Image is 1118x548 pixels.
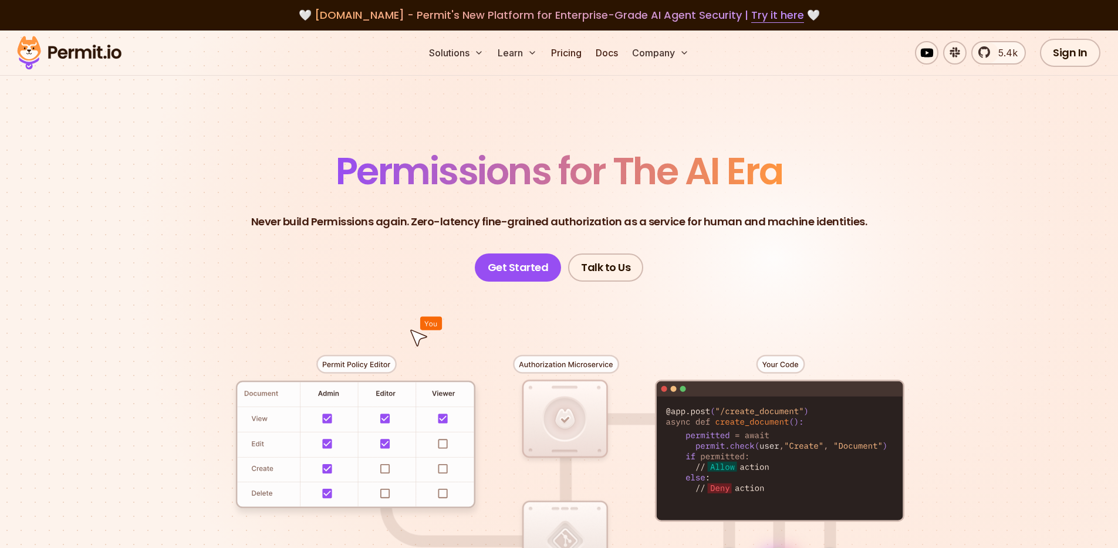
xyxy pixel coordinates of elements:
p: Never build Permissions again. Zero-latency fine-grained authorization as a service for human and... [251,214,867,230]
a: Talk to Us [568,253,643,282]
span: [DOMAIN_NAME] - Permit's New Platform for Enterprise-Grade AI Agent Security | [315,8,804,22]
button: Learn [493,41,542,65]
span: Permissions for The AI Era [336,145,783,197]
div: 🤍 🤍 [28,7,1090,23]
a: Try it here [751,8,804,23]
a: Pricing [546,41,586,65]
button: Solutions [424,41,488,65]
a: Sign In [1040,39,1100,67]
a: Docs [591,41,623,65]
span: 5.4k [991,46,1018,60]
img: Permit logo [12,33,127,73]
button: Company [627,41,694,65]
a: Get Started [475,253,562,282]
a: 5.4k [971,41,1026,65]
